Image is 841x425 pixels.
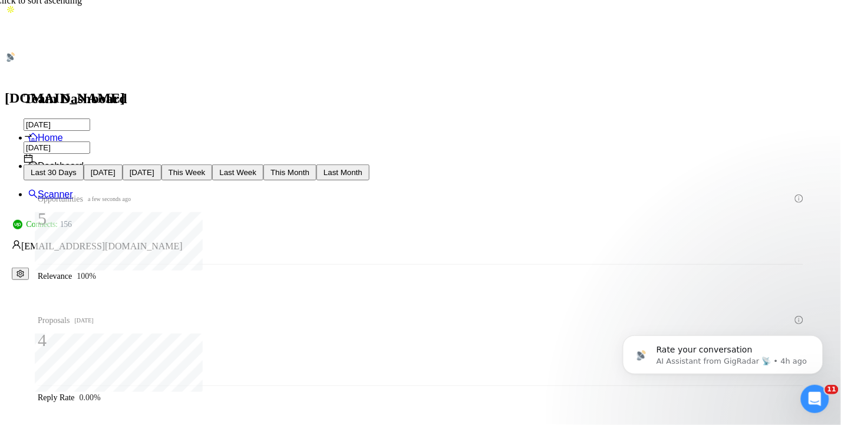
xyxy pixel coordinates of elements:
[12,240,21,249] span: user
[24,131,33,140] span: swap-right
[161,164,213,180] button: This Week
[219,168,256,177] span: Last Week
[38,272,72,281] span: Relevance
[130,168,154,177] span: [DATE]
[17,270,24,278] span: setting
[324,168,362,177] span: Last Month
[38,192,131,206] span: Opportunities
[28,189,38,199] span: search
[263,164,316,180] button: This Month
[38,133,63,143] span: Home
[28,189,73,199] a: searchScanner
[12,268,29,280] button: setting
[795,195,803,203] span: info-circle
[6,5,15,14] img: Apollo.io
[74,317,93,324] time: [DATE]
[84,164,123,180] button: [DATE]
[88,196,131,202] time: a few seconds ago
[26,218,57,231] span: Connects:
[12,268,29,278] a: setting
[24,118,90,131] input: Start date
[91,168,116,177] span: [DATE]
[13,220,22,229] img: upwork-logo.png
[24,91,817,107] h1: Team Dashboard
[38,161,84,171] span: Dashboard
[5,84,836,112] h1: [DOMAIN_NAME]
[169,168,206,177] span: This Week
[28,161,38,170] span: dashboard
[24,164,84,180] button: Last 30 Days
[825,385,839,394] span: 11
[31,168,77,177] span: Last 30 Days
[24,154,33,163] span: calendar
[28,133,38,142] span: home
[123,164,161,180] button: [DATE]
[212,164,263,180] button: Last Week
[77,272,96,281] span: 100%
[271,168,309,177] span: This Month
[28,133,63,143] a: homeHome
[28,180,836,209] li: Scanner
[80,393,101,402] span: 0.00%
[801,385,829,413] iframe: Intercom live chat
[38,329,94,351] div: 4
[24,141,90,154] input: End date
[38,314,94,327] span: Proposals
[605,311,841,393] iframe: Intercom notifications message
[316,164,370,180] button: Last Month
[24,131,33,141] span: to
[38,207,131,230] div: 5
[6,52,15,62] img: logo
[38,393,75,402] span: Reply Rate
[38,189,73,199] span: Scanner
